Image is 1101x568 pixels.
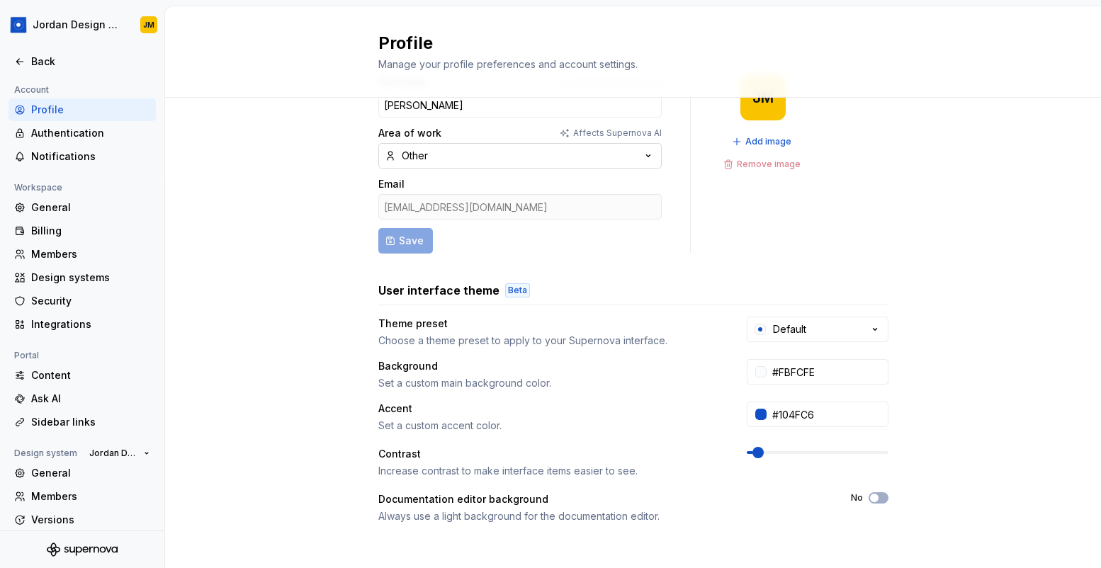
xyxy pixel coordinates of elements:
a: Authentication [9,122,156,144]
div: Theme preset [378,317,448,331]
div: Choose a theme preset to apply to your Supernova interface. [378,334,721,348]
a: Security [9,290,156,312]
div: General [31,200,150,215]
span: Jordan Design System [89,448,138,459]
a: General [9,462,156,484]
label: Email [378,177,405,191]
a: General [9,196,156,219]
div: Set a custom accent color. [378,419,721,433]
div: JM [752,92,774,103]
a: Integrations [9,313,156,336]
input: #FFFFFF [767,359,888,385]
a: Billing [9,220,156,242]
img: 049812b6-2877-400d-9dc9-987621144c16.png [10,16,27,33]
div: Security [31,294,150,308]
div: Billing [31,224,150,238]
div: Beta [505,283,530,297]
div: Other [402,149,428,163]
a: Versions [9,509,156,531]
a: Members [9,243,156,266]
div: Workspace [9,179,68,196]
div: Back [31,55,150,69]
div: Design system [9,445,83,462]
div: Ask AI [31,392,150,406]
a: Sidebar links [9,411,156,433]
a: Profile [9,98,156,121]
input: #104FC6 [767,402,888,427]
div: Documentation editor background [378,492,548,506]
span: Add image [745,136,791,147]
a: Design systems [9,266,156,289]
div: Portal [9,347,45,364]
h3: User interface theme [378,282,499,299]
a: Members [9,485,156,508]
div: Account [9,81,55,98]
div: Members [31,489,150,504]
a: Notifications [9,145,156,168]
div: Content [31,368,150,382]
div: Jordan Design System [33,18,123,32]
div: General [31,466,150,480]
div: Contrast [378,447,421,461]
a: Content [9,364,156,387]
label: No [851,492,863,504]
svg: Supernova Logo [47,543,118,557]
p: Affects Supernova AI [573,127,662,139]
div: Notifications [31,149,150,164]
div: Versions [31,513,150,527]
div: JM [143,19,154,30]
button: Default [747,317,888,342]
button: Add image [728,132,798,152]
span: Manage your profile preferences and account settings. [378,58,638,70]
div: Default [773,322,806,336]
a: Back [9,50,156,73]
div: Increase contrast to make interface items easier to see. [378,464,721,478]
button: Jordan Design SystemJM [3,9,162,40]
div: Accent [378,402,412,416]
div: Authentication [31,126,150,140]
div: Sidebar links [31,415,150,429]
div: Background [378,359,438,373]
div: Members [31,247,150,261]
div: Always use a light background for the documentation editor. [378,509,825,523]
h2: Profile [378,32,871,55]
label: Area of work [378,126,441,140]
div: Set a custom main background color. [378,376,721,390]
div: Integrations [31,317,150,331]
div: Profile [31,103,150,117]
div: Design systems [31,271,150,285]
a: Ask AI [9,387,156,410]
